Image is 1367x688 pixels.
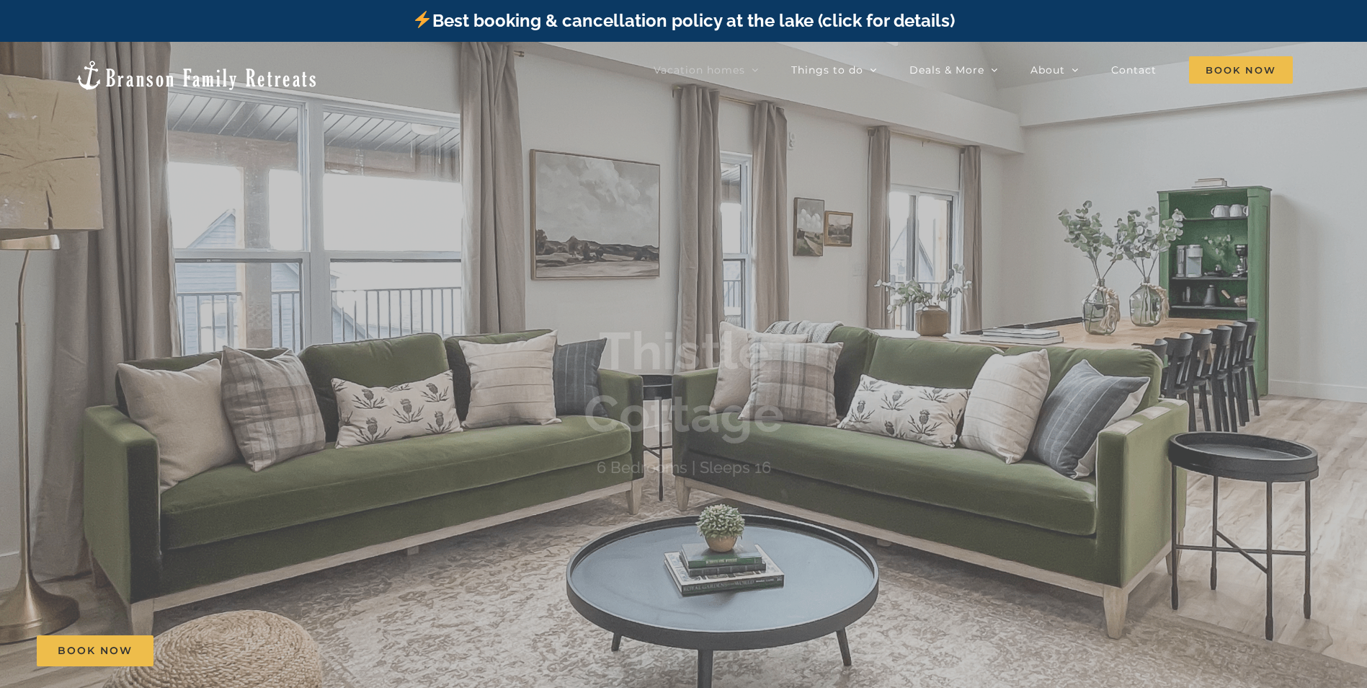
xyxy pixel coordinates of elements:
nav: Main Menu [654,56,1293,84]
span: Deals & More [909,65,984,75]
h4: 6 Bedrooms | Sleeps 16 [597,458,771,477]
span: Book Now [58,645,133,657]
a: Vacation homes [654,56,759,84]
span: Things to do [791,65,863,75]
span: Contact [1111,65,1157,75]
img: ⚡️ [414,11,431,28]
a: Deals & More [909,56,998,84]
img: Branson Family Retreats Logo [74,59,319,92]
a: Things to do [791,56,877,84]
span: Vacation homes [654,65,745,75]
a: Best booking & cancellation policy at the lake (click for details) [412,10,954,31]
a: Book Now [37,635,153,666]
a: Contact [1111,56,1157,84]
span: Book Now [1189,56,1293,84]
span: About [1030,65,1065,75]
a: About [1030,56,1079,84]
b: Thistle Cottage [584,320,784,444]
